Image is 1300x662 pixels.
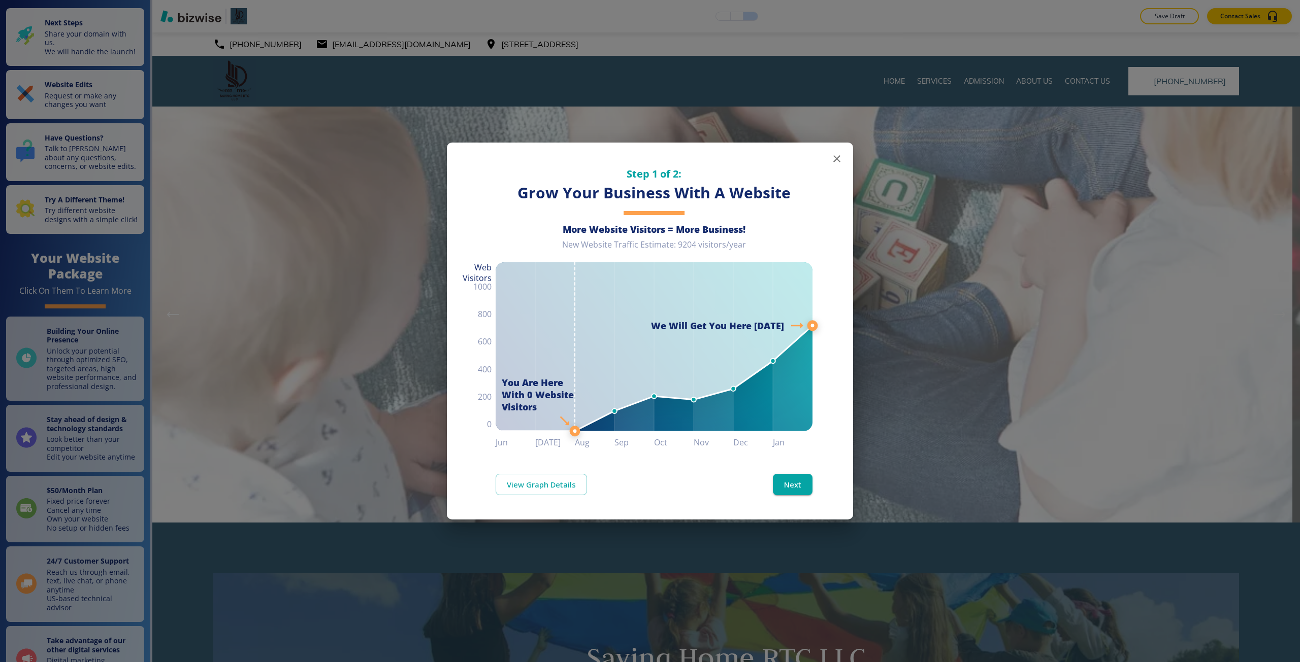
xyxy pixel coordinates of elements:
div: New Website Traffic Estimate: 9204 visitors/year [496,239,812,258]
h5: Step 1 of 2: [496,167,812,181]
h6: More Website Visitors = More Business! [496,223,812,235]
h3: Grow Your Business With A Website [496,183,812,203]
h6: Jan [773,435,812,449]
button: Next [773,474,812,495]
h6: Jun [496,435,535,449]
h6: Dec [733,435,773,449]
h6: [DATE] [535,435,575,449]
h6: Sep [614,435,654,449]
h6: Oct [654,435,694,449]
a: View Graph Details [496,474,587,495]
h6: Aug [575,435,614,449]
h6: Nov [694,435,733,449]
